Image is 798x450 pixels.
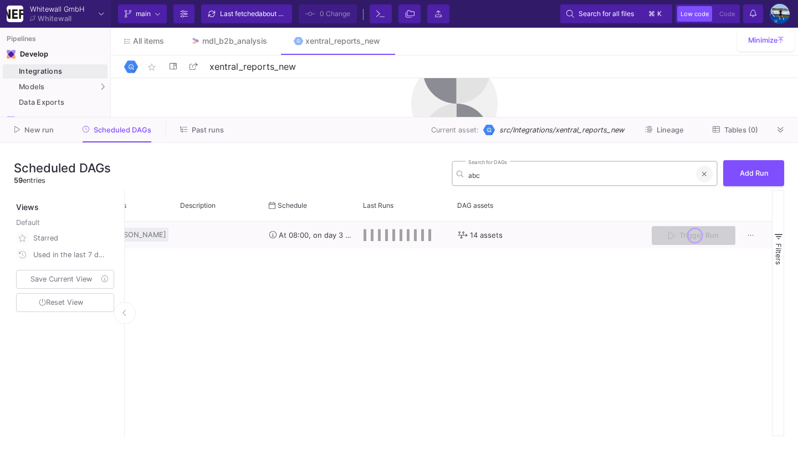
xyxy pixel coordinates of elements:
[124,60,138,74] img: Logo
[39,298,83,306] span: Reset View
[16,270,114,289] button: Save Current View
[719,10,735,18] span: Code
[3,45,108,63] mat-expansion-panel-header: Navigation iconDevelop
[723,160,784,186] button: Add Run
[14,175,111,186] div: entries
[716,6,738,22] button: Code
[118,4,167,23] button: main
[94,126,151,134] span: Scheduled DAGs
[191,37,200,46] img: Tab icon
[220,6,287,22] div: Last fetched
[3,95,108,110] a: Data Exports
[468,171,696,180] input: Search...
[14,161,111,175] h3: Scheduled DAGs
[16,293,114,313] button: Reset View
[145,60,158,74] mat-icon: star_border
[677,6,712,22] button: Low code
[14,230,116,247] button: Starred
[202,37,267,45] div: mdl_b2b_analysis
[259,9,314,18] span: about 6 hours ago
[19,98,105,107] div: Data Exports
[681,10,709,18] span: Low code
[470,222,503,248] span: 14 assets
[645,7,666,21] button: ⌘k
[363,201,393,209] span: Last Runs
[14,176,23,185] span: 59
[33,247,108,263] div: Used in the last 7 days
[579,6,634,22] span: Search for all files
[294,37,303,46] img: Tab icon
[740,169,769,177] span: Add Run
[14,190,119,213] div: Views
[201,4,292,23] button: Last fetchedabout 6 hours ago
[19,67,105,76] div: Integrations
[3,112,108,130] a: Navigation iconLineage
[7,6,23,22] img: YZ4Yr8zUCx6JYM5gIgaTIQYeTXdcwQjnYC8iZtTV.png
[774,243,783,265] span: Filters
[30,275,92,283] span: Save Current View
[457,201,493,209] span: DAG assets
[38,15,71,22] div: Whitewall
[136,6,151,22] span: main
[560,4,672,23] button: Search for all files⌘k
[699,121,771,139] button: Tables (0)
[33,230,108,247] div: Starred
[14,247,116,263] button: Used in the last 7 days
[108,222,166,248] span: [PERSON_NAME]
[167,121,237,139] button: Past runs
[20,116,92,125] div: Lineage
[7,50,16,59] img: Navigation icon
[20,50,37,59] div: Develop
[657,126,684,134] span: Lineage
[648,7,655,21] span: ⌘
[24,126,54,134] span: New run
[3,64,108,79] a: Integrations
[305,37,380,45] div: xentral_reports_new
[19,83,45,91] span: Models
[1,121,67,139] button: New run
[278,201,307,209] span: Schedule
[16,217,116,230] div: Default
[632,121,697,139] button: Lineage
[770,4,790,24] img: AEdFTp4_RXFoBzJxSaYPMZp7Iyigz82078j9C0hFtL5t=s96-c
[30,6,84,13] div: Whitewall GmbH
[724,126,758,134] span: Tables (0)
[657,7,662,21] span: k
[192,126,224,134] span: Past runs
[180,201,216,209] span: Description
[7,116,16,125] img: Navigation icon
[69,121,165,139] button: Scheduled DAGs
[269,222,351,248] div: At 08:00, on day 3 of the month
[133,37,164,45] span: All items
[499,125,624,135] span: src/Integrations/xentral_reports_new
[483,124,495,136] img: Google BigQuery
[431,125,479,135] span: Current asset:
